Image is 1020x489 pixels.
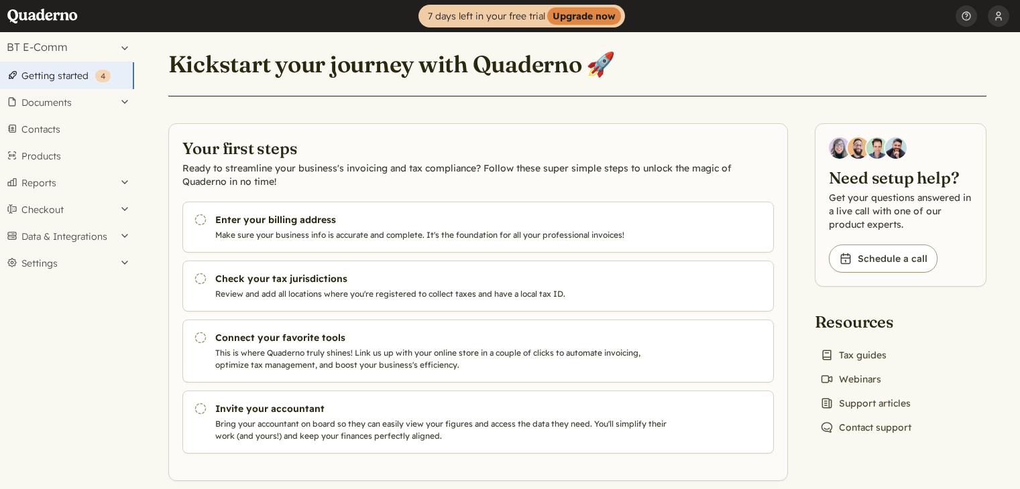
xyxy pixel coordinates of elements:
a: Check your tax jurisdictions Review and add all locations where you're registered to collect taxe... [182,261,774,311]
a: Enter your billing address Make sure your business info is accurate and complete. It's the founda... [182,202,774,253]
a: Support articles [815,394,916,413]
img: Javier Rubio, DevRel at Quaderno [885,137,907,159]
img: Ivo Oltmans, Business Developer at Quaderno [866,137,888,159]
p: Bring your accountant on board so they can easily view your figures and access the data they need... [215,418,673,442]
h2: Your first steps [182,137,774,159]
img: Diana Carrasco, Account Executive at Quaderno [829,137,850,159]
p: This is where Quaderno truly shines! Link us up with your online store in a couple of clicks to a... [215,347,673,371]
p: Ready to streamline your business's invoicing and tax compliance? Follow these super simple steps... [182,161,774,188]
a: 7 days left in your free trialUpgrade now [418,5,625,27]
a: Schedule a call [829,244,938,273]
h2: Resources [815,311,917,332]
img: Jairo Fumero, Account Executive at Quaderno [848,137,869,159]
h1: Kickstart your journey with Quaderno 🚀 [168,50,616,79]
a: Webinars [815,370,887,389]
h2: Need setup help? [829,167,972,188]
strong: Upgrade now [547,7,621,25]
a: Tax guides [815,346,892,364]
a: Connect your favorite tools This is where Quaderno truly shines! Link us up with your online stor... [182,320,774,382]
h3: Enter your billing address [215,213,673,226]
h3: Invite your accountant [215,402,673,415]
p: Review and add all locations where you're registered to collect taxes and have a local tax ID. [215,288,673,300]
p: Get your questions answered in a live call with one of our product experts. [829,191,972,231]
h3: Check your tax jurisdictions [215,272,673,285]
span: 4 [101,71,105,81]
h3: Connect your favorite tools [215,331,673,344]
a: Contact support [815,418,917,437]
p: Make sure your business info is accurate and complete. It's the foundation for all your professio... [215,229,673,241]
a: Invite your accountant Bring your accountant on board so they can easily view your figures and ac... [182,391,774,453]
